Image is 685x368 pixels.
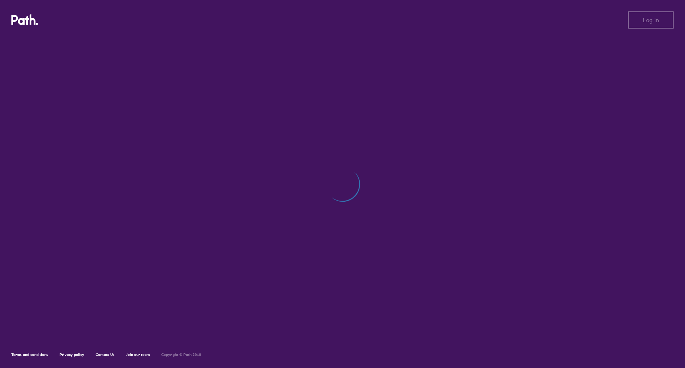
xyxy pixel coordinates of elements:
[161,353,201,357] h6: Copyright © Path 2018
[628,11,674,29] button: Log in
[643,17,659,23] span: Log in
[11,352,48,357] a: Terms and conditions
[60,352,84,357] a: Privacy policy
[96,352,115,357] a: Contact Us
[126,352,150,357] a: Join our team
